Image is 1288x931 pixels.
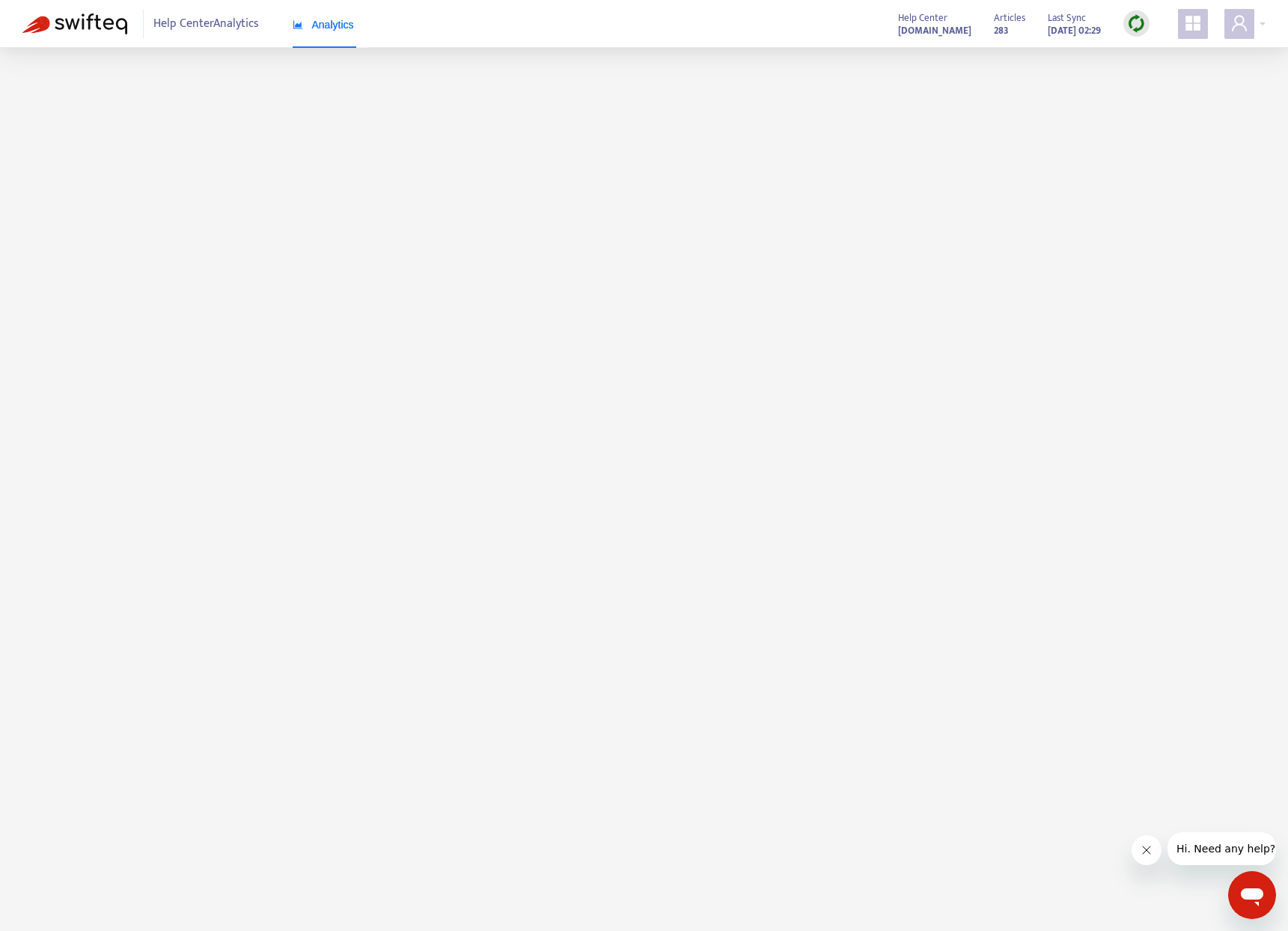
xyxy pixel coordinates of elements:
strong: 283 [994,22,1009,39]
span: Analytics [293,19,354,31]
span: area-chart [293,19,303,30]
a: [DOMAIN_NAME] [898,22,971,39]
iframe: Message from company [1168,832,1276,865]
strong: [DOMAIN_NAME] [898,22,971,39]
iframe: Button to launch messaging window [1228,871,1276,919]
img: sync.dc5367851b00ba804db3.png [1127,14,1146,33]
img: Swifteq [22,13,127,34]
span: Help Center [898,10,947,26]
span: Help Center Analytics [153,10,259,38]
span: Last Sync [1048,10,1086,26]
span: appstore [1184,14,1202,32]
span: user [1230,14,1248,32]
strong: [DATE] 02:29 [1048,22,1101,39]
span: Articles [994,10,1025,26]
iframe: Close message [1132,835,1162,865]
